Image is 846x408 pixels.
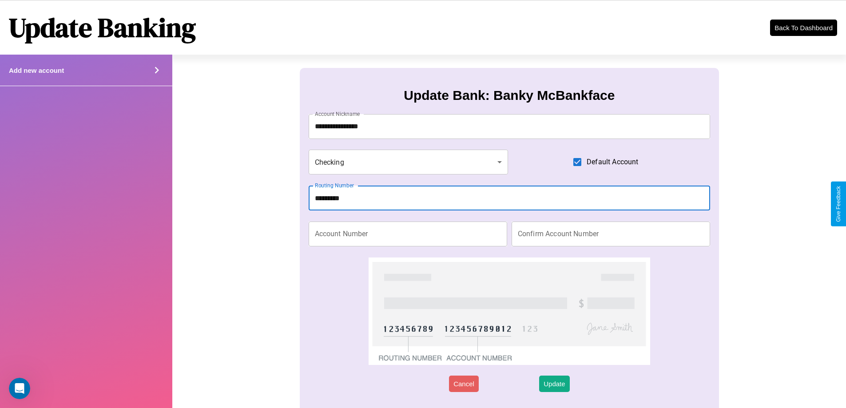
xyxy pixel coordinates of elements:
iframe: Intercom live chat [9,378,30,399]
div: Give Feedback [835,186,842,222]
label: Routing Number [315,182,354,189]
div: Checking [309,150,508,174]
span: Default Account [587,157,638,167]
h1: Update Banking [9,9,196,46]
h3: Update Bank: Banky McBankface [404,88,615,103]
button: Cancel [449,376,479,392]
button: Update [539,376,569,392]
h4: Add new account [9,67,64,74]
button: Back To Dashboard [770,20,837,36]
label: Account Nickname [315,110,360,118]
img: check [369,257,650,365]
